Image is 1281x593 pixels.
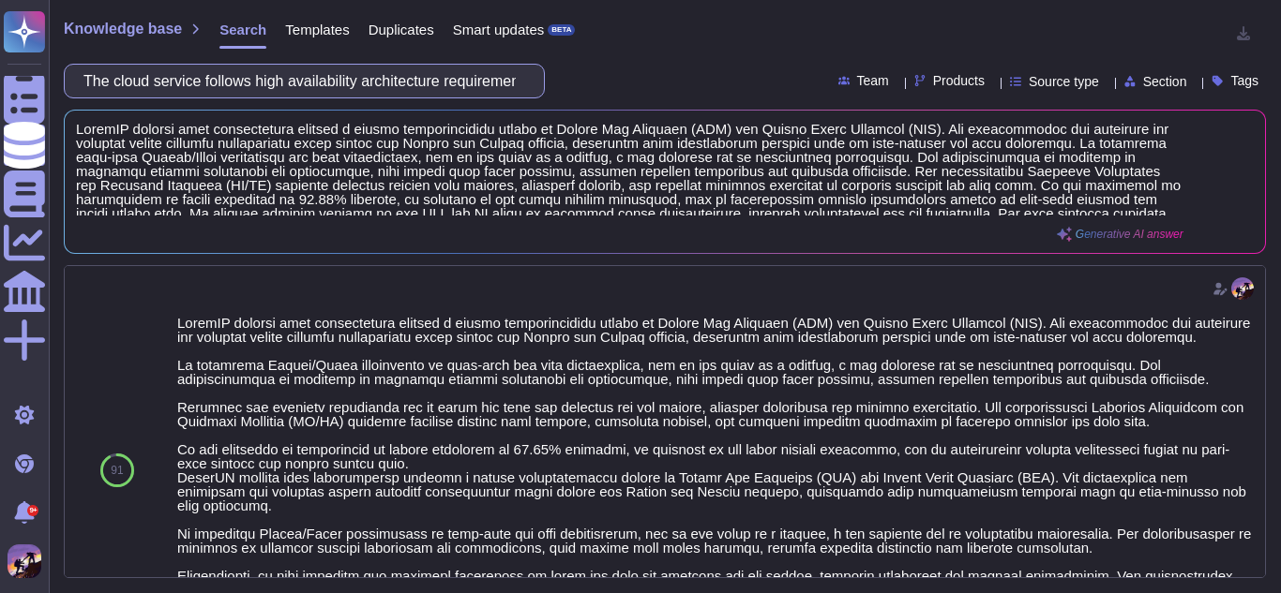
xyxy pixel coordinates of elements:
[857,74,889,87] span: Team
[76,122,1183,215] span: LoremIP dolorsi amet consectetura elitsed d eiusmo temporincididu utlabo et Dolore Mag Aliquaen (...
[933,74,985,87] span: Products
[111,465,123,476] span: 91
[27,505,38,516] div: 9+
[1230,74,1258,87] span: Tags
[548,24,575,36] div: BETA
[453,22,545,37] span: Smart updates
[8,544,41,578] img: user
[1231,277,1254,300] img: user
[74,65,525,97] input: Search a question or template...
[64,22,182,37] span: Knowledge base
[285,22,349,37] span: Templates
[1076,229,1183,240] span: Generative AI answer
[1029,75,1099,88] span: Source type
[369,22,434,37] span: Duplicates
[4,541,54,582] button: user
[219,22,266,37] span: Search
[1143,75,1187,88] span: Section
